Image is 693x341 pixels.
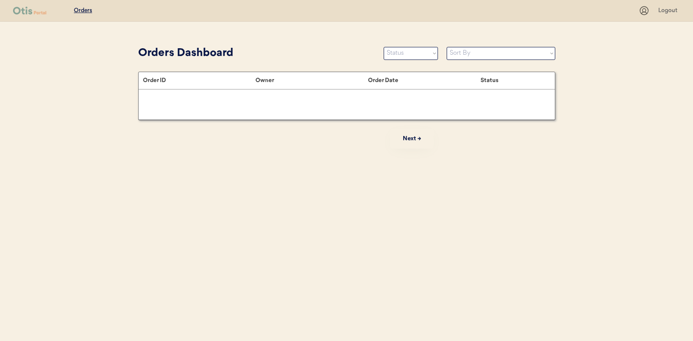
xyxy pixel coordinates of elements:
[138,45,375,62] div: Orders Dashboard
[74,7,92,13] u: Orders
[658,7,680,15] div: Logout
[390,129,434,149] button: Next →
[143,77,255,84] div: Order ID
[481,77,546,84] div: Status
[255,77,368,84] div: Owner
[368,77,481,84] div: Order Date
